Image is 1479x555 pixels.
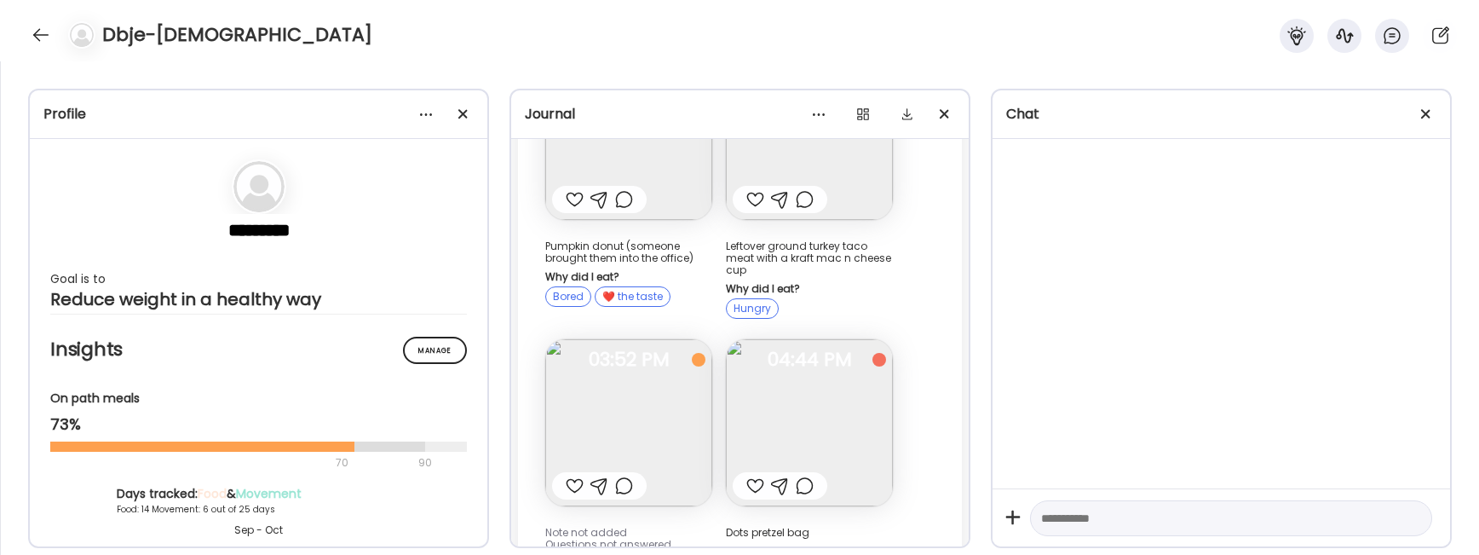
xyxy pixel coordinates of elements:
[43,104,474,124] div: Profile
[545,525,627,540] span: Note not added
[726,352,893,367] span: 04:44 PM
[525,104,955,124] div: Journal
[117,503,401,516] div: Food: 14 Movement: 6 out of 25 days
[595,286,670,307] div: ❤️ the taste
[236,485,302,502] span: Movement
[726,527,893,539] div: Dots pretzel bag
[545,271,712,283] div: Why did I eat?
[726,240,893,276] div: Leftover ground turkey taco meat with a kraft mac n cheese cup
[50,453,413,473] div: 70
[117,523,401,538] div: Sep - Oct
[545,339,712,506] img: images%2F9WFBsCcImxdyXjScCCeYoZi7qNI2%2Fg4sz8Ztw83L4iu3q20Bp%2FhLc0XEeHKtHggMVj9UvM_240
[545,352,712,367] span: 03:52 PM
[726,339,893,506] img: images%2F9WFBsCcImxdyXjScCCeYoZi7qNI2%2FGeyYjlcedd5ShqaC1CJY%2F5gAjw5zEpqAeTYJWzJuj_240
[1006,104,1436,124] div: Chat
[70,23,94,47] img: bg-avatar-default.svg
[50,414,467,435] div: 73%
[50,269,467,289] div: Goal is to
[726,298,779,319] div: Hungry
[102,21,372,49] h4: Dbje-[DEMOGRAPHIC_DATA]
[50,289,467,309] div: Reduce weight in a healthy way
[198,485,227,502] span: Food
[726,283,893,295] div: Why did I eat?
[545,286,591,307] div: Bored
[50,390,467,408] div: On path meals
[117,485,401,503] div: Days tracked: &
[233,161,285,212] img: bg-avatar-default.svg
[50,337,467,362] h2: Insights
[417,453,434,473] div: 90
[403,337,467,364] div: Manage
[545,240,712,264] div: Pumpkin donut (someone brought them into the office)
[545,537,671,552] span: Questions not answered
